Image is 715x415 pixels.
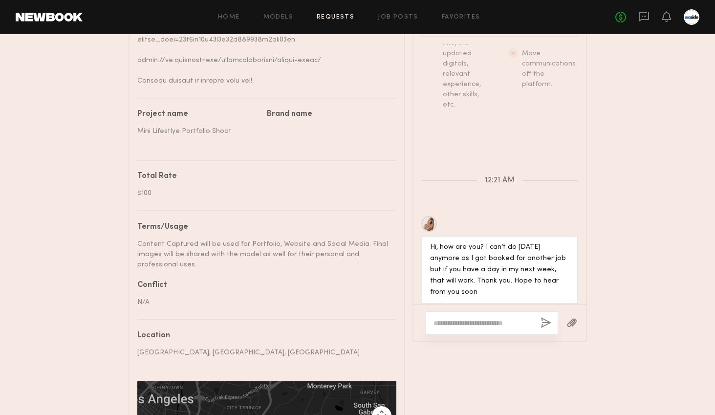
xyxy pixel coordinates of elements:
[137,239,389,270] div: Content Captured will be used for Portfolio, Website and Social Media. Final images will be share...
[137,332,389,340] div: Location
[137,188,389,198] div: $100
[137,282,389,289] div: Conflict
[137,110,260,118] div: Project name
[137,126,260,136] div: Mini Lifestlye Portfolio Shoot
[137,297,389,307] div: N/A
[137,348,389,358] div: [GEOGRAPHIC_DATA], [GEOGRAPHIC_DATA], [GEOGRAPHIC_DATA]
[267,110,389,118] div: Brand name
[137,223,389,231] div: Terms/Usage
[430,242,569,298] div: Hi, how are you? I can’t do [DATE] anymore as I got booked for another job but if you have a day ...
[218,14,240,21] a: Home
[378,14,418,21] a: Job Posts
[443,20,481,108] span: Request additional info, like updated digitals, relevant experience, other skills, etc.
[317,14,354,21] a: Requests
[522,50,576,87] span: Move communications off the platform.
[137,173,389,180] div: Total Rate
[263,14,293,21] a: Models
[442,14,480,21] a: Favorites
[485,176,515,185] span: 12:21 AM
